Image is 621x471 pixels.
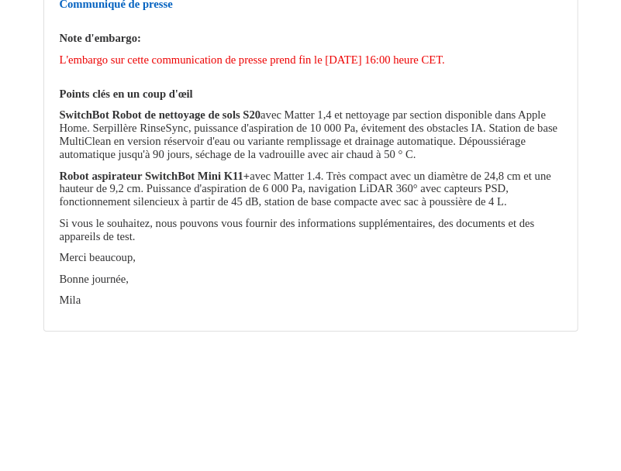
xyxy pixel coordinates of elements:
[60,170,250,182] span: Robot aspirateur SwitchBot Mini K11+
[60,273,129,285] span: Bonne journée,
[60,88,193,100] span: Points clés en un coup d'œil
[60,170,552,208] span: avec Matter 1.4. Très compact avec un diamètre de 24,8 cm et une hauteur de 9,2 cm. Puissance d'a...
[60,217,535,242] span: Si vous le souhaitez, nous pouvons vous fournir des informations supplémentaires, des documents e...
[60,294,81,306] span: Mila
[60,53,445,66] span: L'embargo sur cette communication de presse prend fin le [DATE] 16:00 heure CET.
[60,251,133,263] span: Merci beaucoup
[60,108,261,121] span: SwitchBot Robot de nettoyage de sols S20
[543,397,621,471] iframe: Chat Widget
[60,108,558,160] span: avec Matter 1,4 et nettoyage par section disponible dans Apple Home. Serpillère RinseSync, puissa...
[133,251,136,263] span: ,
[60,32,141,44] span: Note d'embargo:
